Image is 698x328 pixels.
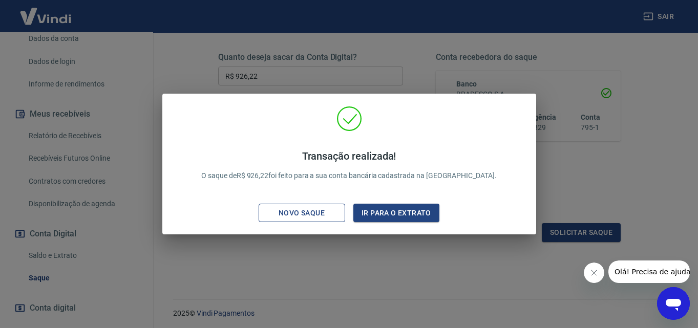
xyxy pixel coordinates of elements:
p: O saque de R$ 926,22 foi feito para a sua conta bancária cadastrada na [GEOGRAPHIC_DATA]. [201,150,497,181]
span: Olá! Precisa de ajuda? [6,7,86,15]
div: Novo saque [266,207,337,220]
iframe: Mensagem da empresa [608,260,690,283]
iframe: Botão para abrir a janela de mensagens [657,287,690,320]
iframe: Fechar mensagem [584,263,604,283]
h4: Transação realizada! [201,150,497,162]
button: Ir para o extrato [353,204,440,223]
button: Novo saque [259,204,345,223]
